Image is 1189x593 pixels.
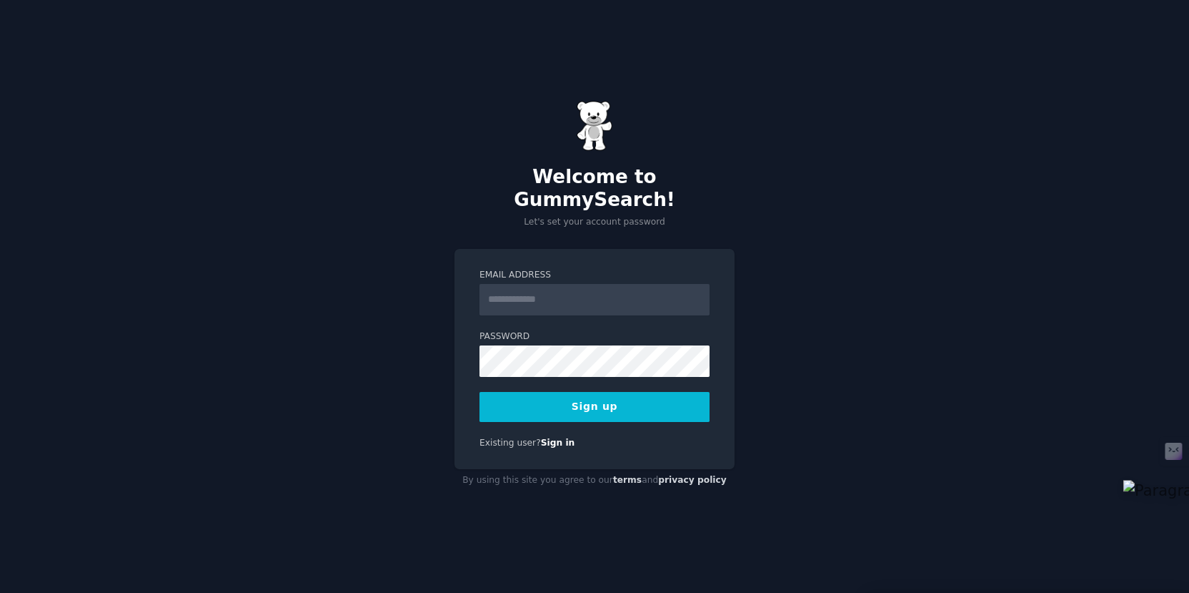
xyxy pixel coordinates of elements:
[479,438,541,448] span: Existing user?
[479,269,710,282] label: Email Address
[613,475,642,485] a: terms
[577,101,612,151] img: Gummy Bear
[454,166,735,211] h2: Welcome to GummySearch!
[541,438,575,448] a: Sign in
[658,475,727,485] a: privacy policy
[454,469,735,492] div: By using this site you agree to our and
[479,330,710,343] label: Password
[454,216,735,229] p: Let's set your account password
[479,392,710,422] button: Sign up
